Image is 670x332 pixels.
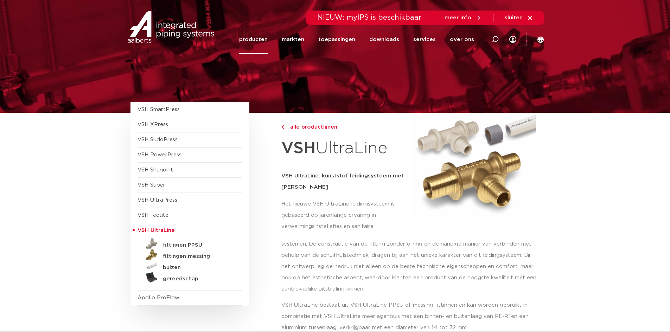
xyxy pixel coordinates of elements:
[281,140,316,156] strong: VSH
[138,182,165,188] a: VSH Super
[138,295,179,300] a: Apollo ProFlow
[239,25,268,54] a: producten
[281,135,409,162] h1: UltraLine
[138,228,175,233] span: VSH UltraLine
[138,249,242,261] a: fittingen messing
[163,253,232,260] h5: fittingen messing
[282,25,304,54] a: markten
[138,238,242,249] a: fittingen PPSU
[163,242,232,248] h5: fittingen PPSU
[138,213,168,218] a: VSH Tectite
[138,107,180,112] a: VSH SmartPress
[138,152,181,157] a: VSH PowerPress
[239,25,474,54] nav: Menu
[281,123,409,131] a: alle productlijnen
[138,137,178,142] a: VSH SudoPress
[445,15,482,21] a: meer info
[281,170,409,193] h5: VSH UltraLine: kunststof leidingsysteem met [PERSON_NAME]
[138,272,242,283] a: gereedschap
[163,276,232,282] h5: gereedschap
[509,25,516,54] div: my IPS
[281,125,284,130] img: chevron-right.svg
[138,122,168,127] a: VSH XPress
[369,25,399,54] a: downloads
[286,124,337,130] span: alle productlijnen
[163,265,232,271] h5: buizen
[317,14,422,21] span: NIEUW: myIPS is beschikbaar
[318,25,355,54] a: toepassingen
[138,197,177,203] a: VSH UltraPress
[138,261,242,272] a: buizen
[445,15,471,20] span: meer info
[450,25,474,54] a: over ons
[505,15,523,20] span: sluiten
[281,198,409,232] p: Het nieuwe VSH UltraLine leidingsysteem is gebaseerd op jarenlange ervaring in verwarmingsinstall...
[505,15,533,21] a: sluiten
[281,239,540,295] p: systemen. De constructie van de fitting zonder o-ring en de handige manier van verbinden met behu...
[138,167,173,172] a: VSH Shurjoint
[413,25,436,54] a: services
